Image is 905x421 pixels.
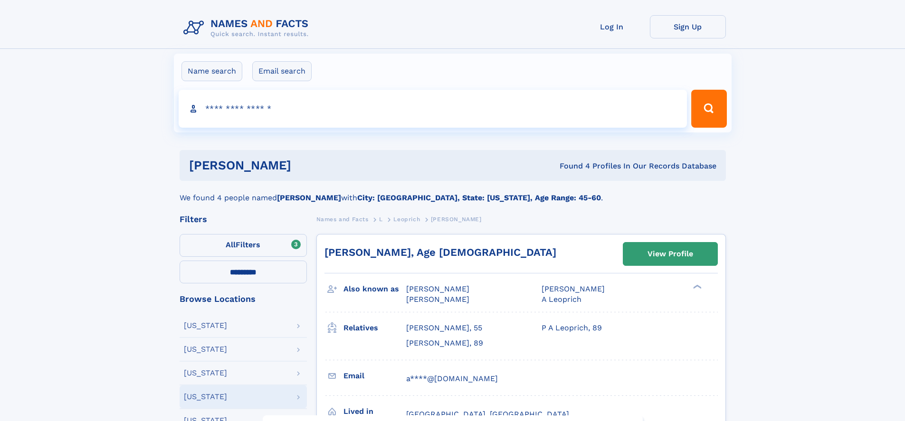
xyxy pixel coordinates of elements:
input: search input [179,90,687,128]
span: Leoprich [393,216,420,223]
span: [PERSON_NAME] [406,295,469,304]
a: L [379,213,383,225]
div: Filters [180,215,307,224]
a: Log In [574,15,650,38]
a: Sign Up [650,15,726,38]
img: Logo Names and Facts [180,15,316,41]
h3: Email [343,368,406,384]
button: Search Button [691,90,726,128]
a: View Profile [623,243,717,265]
div: View Profile [648,243,693,265]
a: [PERSON_NAME], 89 [406,338,483,348]
div: [US_STATE] [184,346,227,353]
span: A Leoprich [542,295,581,304]
span: [PERSON_NAME] [406,284,469,293]
h3: Lived in [343,403,406,420]
a: [PERSON_NAME], Age [DEMOGRAPHIC_DATA] [324,246,556,258]
a: Names and Facts [316,213,369,225]
a: Leoprich [393,213,420,225]
label: Name search [181,61,242,81]
label: Filters [180,234,307,257]
div: [US_STATE] [184,369,227,377]
div: [US_STATE] [184,393,227,401]
div: We found 4 people named with . [180,181,726,204]
b: [PERSON_NAME] [277,193,341,202]
span: [PERSON_NAME] [542,284,605,293]
a: [PERSON_NAME], 55 [406,323,482,333]
div: ❯ [691,284,702,290]
label: Email search [252,61,312,81]
h3: Relatives [343,320,406,336]
h1: [PERSON_NAME] [189,159,426,171]
div: Found 4 Profiles In Our Records Database [425,161,716,171]
div: Browse Locations [180,295,307,303]
span: [GEOGRAPHIC_DATA], [GEOGRAPHIC_DATA] [406,410,569,419]
span: [PERSON_NAME] [431,216,482,223]
div: [US_STATE] [184,322,227,329]
span: All [226,240,236,249]
span: L [379,216,383,223]
a: P A Leoprich, 89 [542,323,602,333]
b: City: [GEOGRAPHIC_DATA], State: [US_STATE], Age Range: 45-60 [357,193,601,202]
h3: Also known as [343,281,406,297]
